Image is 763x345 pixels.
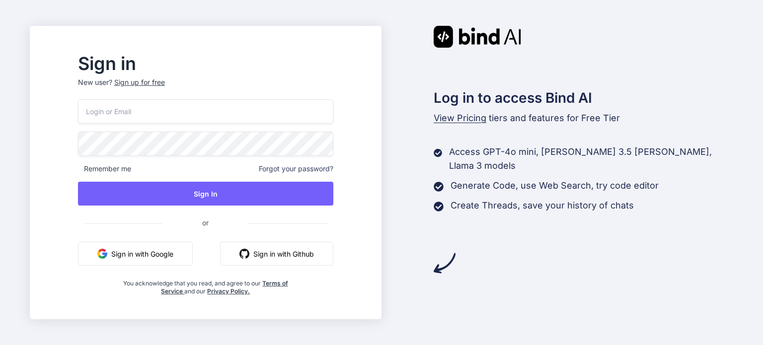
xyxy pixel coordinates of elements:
p: Access GPT-4o mini, [PERSON_NAME] 3.5 [PERSON_NAME], Llama 3 models [449,145,733,173]
input: Login or Email [78,99,333,124]
span: Forgot your password? [259,164,333,174]
img: arrow [434,252,456,274]
h2: Sign in [78,56,333,71]
button: Sign in with Google [78,242,193,266]
img: Bind AI logo [434,26,521,48]
p: New user? [78,77,333,99]
div: Sign up for free [114,77,165,87]
p: tiers and features for Free Tier [434,111,734,125]
h2: Log in to access Bind AI [434,87,734,108]
button: Sign in with Github [220,242,333,266]
img: google [97,249,107,259]
button: Sign In [78,182,333,206]
span: View Pricing [434,113,486,123]
img: github [239,249,249,259]
p: Create Threads, save your history of chats [451,199,634,212]
a: Privacy Policy. [207,287,250,295]
span: Remember me [78,164,131,174]
p: Generate Code, use Web Search, try code editor [451,179,659,193]
div: You acknowledge that you read, and agree to our and our [120,274,291,295]
a: Terms of Service [161,279,288,295]
span: or [162,210,248,235]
